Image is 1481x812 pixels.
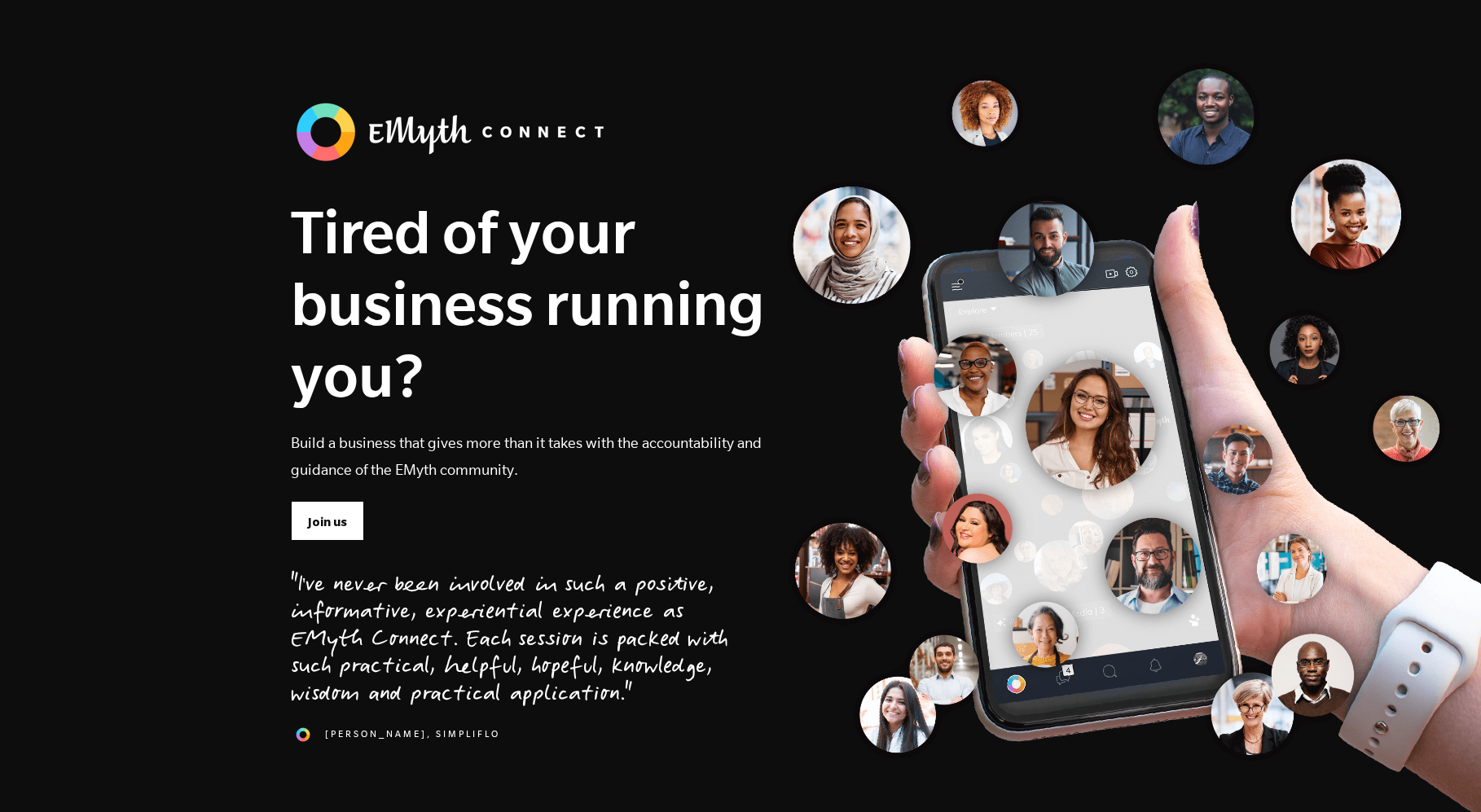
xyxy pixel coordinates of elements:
[291,429,765,483] p: Build a business that gives more than it takes with the accountability and guidance of the EMyth ...
[291,573,728,710] div: "I've never been involved in such a positive, informative, experiential experience as EMyth Conne...
[1400,734,1481,812] iframe: Chat Widget
[291,722,315,747] img: 1
[308,513,347,531] span: Join us
[325,727,500,741] span: [PERSON_NAME], SimpliFlo
[291,195,765,410] h1: Tired of your business running you?
[291,98,617,166] img: banner_logo
[291,501,364,540] a: Join us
